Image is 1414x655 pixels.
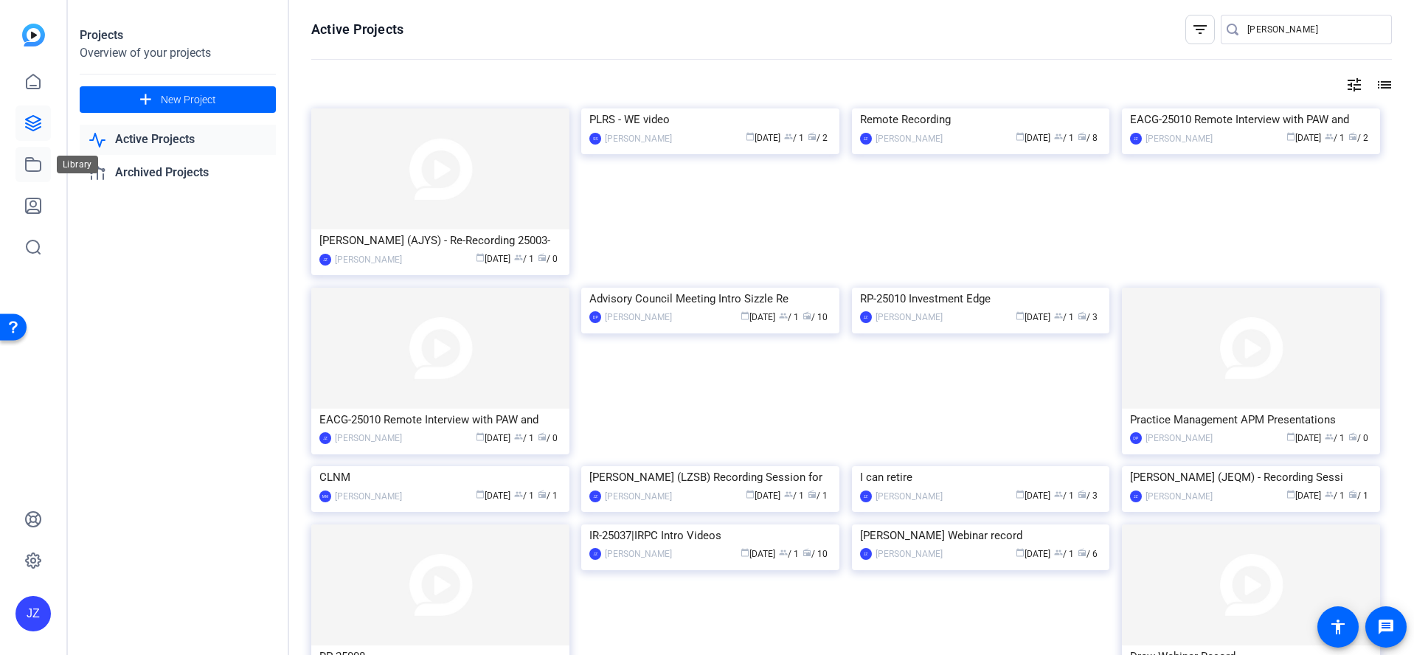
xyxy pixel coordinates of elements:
[1078,311,1087,320] span: radio
[1078,490,1087,499] span: radio
[741,312,775,322] span: [DATE]
[1016,549,1050,559] span: [DATE]
[538,254,558,264] span: / 0
[1325,491,1345,501] span: / 1
[15,596,51,631] div: JZ
[1054,133,1074,143] span: / 1
[335,252,402,267] div: [PERSON_NAME]
[80,27,276,44] div: Projects
[1130,466,1372,488] div: [PERSON_NAME] (JEQM) - Recording Sessi
[1377,618,1395,636] mat-icon: message
[1325,132,1334,141] span: group
[80,125,276,155] a: Active Projects
[589,108,831,131] div: PLRS - WE video
[746,491,780,501] span: [DATE]
[808,491,828,501] span: / 1
[1325,133,1345,143] span: / 1
[1016,311,1025,320] span: calendar_today
[514,253,523,262] span: group
[1130,409,1372,431] div: Practice Management APM Presentations
[80,158,276,188] a: Archived Projects
[1054,311,1063,320] span: group
[80,44,276,62] div: Overview of your projects
[784,490,793,499] span: group
[808,490,817,499] span: radio
[605,489,672,504] div: [PERSON_NAME]
[860,491,872,502] div: JZ
[57,156,98,173] div: Library
[860,288,1102,310] div: RP-25010 Investment Edge
[1054,490,1063,499] span: group
[860,524,1102,547] div: [PERSON_NAME] Webinar record
[1054,491,1074,501] span: / 1
[1286,433,1321,443] span: [DATE]
[589,311,601,323] div: DP
[784,133,804,143] span: / 1
[746,132,755,141] span: calendar_today
[476,491,510,501] span: [DATE]
[803,548,811,557] span: radio
[1054,132,1063,141] span: group
[860,548,872,560] div: JZ
[1146,131,1213,146] div: [PERSON_NAME]
[1345,76,1363,94] mat-icon: tune
[779,311,788,320] span: group
[1054,549,1074,559] span: / 1
[860,311,872,323] div: JZ
[1348,132,1357,141] span: radio
[589,288,831,310] div: Advisory Council Meeting Intro Sizzle Re
[779,549,799,559] span: / 1
[319,409,561,431] div: EACG-25010 Remote Interview with PAW and
[1348,432,1357,441] span: radio
[514,490,523,499] span: group
[1130,491,1142,502] div: JZ
[514,254,534,264] span: / 1
[1054,548,1063,557] span: group
[319,229,561,252] div: [PERSON_NAME] (AJYS) - Re-Recording 25003-
[538,490,547,499] span: radio
[1286,490,1295,499] span: calendar_today
[1130,108,1372,131] div: EACG-25010 Remote Interview with PAW and
[1016,548,1025,557] span: calendar_today
[746,133,780,143] span: [DATE]
[136,91,155,109] mat-icon: add
[1078,549,1098,559] span: / 6
[476,253,485,262] span: calendar_today
[476,254,510,264] span: [DATE]
[876,310,943,325] div: [PERSON_NAME]
[1286,432,1295,441] span: calendar_today
[876,547,943,561] div: [PERSON_NAME]
[538,433,558,443] span: / 0
[741,549,775,559] span: [DATE]
[808,133,828,143] span: / 2
[605,131,672,146] div: [PERSON_NAME]
[1130,432,1142,444] div: DP
[589,548,601,560] div: JZ
[876,131,943,146] div: [PERSON_NAME]
[1078,132,1087,141] span: radio
[589,524,831,547] div: IR-25037|IRPC Intro Videos
[1325,490,1334,499] span: group
[803,311,811,320] span: radio
[779,312,799,322] span: / 1
[803,549,828,559] span: / 10
[741,548,749,557] span: calendar_today
[319,466,561,488] div: CLNM
[1016,490,1025,499] span: calendar_today
[784,132,793,141] span: group
[779,548,788,557] span: group
[1325,432,1334,441] span: group
[319,432,331,444] div: JZ
[1348,133,1368,143] span: / 2
[319,491,331,502] div: MM
[1016,491,1050,501] span: [DATE]
[319,254,331,266] div: JZ
[784,491,804,501] span: / 1
[1016,132,1025,141] span: calendar_today
[1325,433,1345,443] span: / 1
[1329,618,1347,636] mat-icon: accessibility
[1247,21,1380,38] input: Search
[80,86,276,113] button: New Project
[476,490,485,499] span: calendar_today
[538,253,547,262] span: radio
